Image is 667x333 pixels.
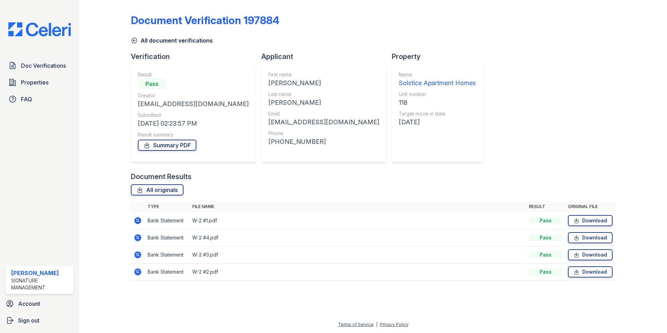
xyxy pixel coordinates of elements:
div: First name [268,71,379,78]
div: Pass [138,78,166,89]
div: Phone [268,130,379,137]
div: [PERSON_NAME] [268,78,379,88]
span: Account [18,299,40,308]
td: Bank Statement [145,246,189,264]
div: Target move in date [399,110,476,117]
a: Sign out [3,313,76,327]
th: Result [526,201,565,212]
div: Applicant [261,52,392,61]
a: Download [568,266,613,277]
div: [PERSON_NAME] [11,269,71,277]
div: Submitted [138,112,249,119]
div: Document Verification 197884 [131,14,279,27]
div: [DATE] [399,117,476,127]
td: W-2 #4.pdf [189,229,526,246]
span: FAQ [21,95,32,103]
div: Last name [268,91,379,98]
a: Doc Verifications [6,59,74,73]
span: Doc Verifications [21,61,66,70]
th: Type [145,201,189,212]
div: Pass [529,217,562,224]
div: Pass [529,268,562,275]
a: All document verifications [131,36,213,45]
div: [EMAIL_ADDRESS][DOMAIN_NAME] [138,99,249,109]
span: Sign out [18,316,39,325]
td: Bank Statement [145,212,189,229]
div: 118 [399,98,476,108]
div: Signature Management [11,277,71,291]
a: Download [568,232,613,243]
div: Pass [529,251,562,258]
div: Unit number [399,91,476,98]
div: Result [138,71,249,78]
a: FAQ [6,92,74,106]
div: | [376,322,377,327]
th: File name [189,201,526,212]
a: Download [568,215,613,226]
td: W-2 #2.pdf [189,264,526,281]
a: Summary PDF [138,140,196,151]
a: Terms of Service [338,322,374,327]
a: Properties [6,75,74,89]
div: Verification [131,52,261,61]
th: Original file [565,201,615,212]
div: [PHONE_NUMBER] [268,137,379,147]
div: [PERSON_NAME] [268,98,379,108]
a: Account [3,297,76,311]
a: All originals [131,184,183,195]
a: Privacy Policy [380,322,409,327]
div: Property [392,52,488,61]
td: Bank Statement [145,229,189,246]
img: CE_Logo_Blue-a8612792a0a2168367f1c8372b55b34899dd931a85d93a1a3d3e32e68fde9ad4.png [3,22,76,36]
iframe: chat widget [638,305,660,326]
span: Properties [21,78,48,87]
div: Result summary [138,131,249,138]
div: Creator [138,92,249,99]
div: Pass [529,234,562,241]
div: Document Results [131,172,192,182]
td: W-2 #1.pdf [189,212,526,229]
a: Name Solstice Apartment Homes [399,71,476,88]
div: Email [268,110,379,117]
div: Solstice Apartment Homes [399,78,476,88]
div: [EMAIL_ADDRESS][DOMAIN_NAME] [268,117,379,127]
div: Name [399,71,476,78]
a: Download [568,249,613,260]
td: Bank Statement [145,264,189,281]
div: [DATE] 02:23:57 PM [138,119,249,128]
td: W-2 #3.pdf [189,246,526,264]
